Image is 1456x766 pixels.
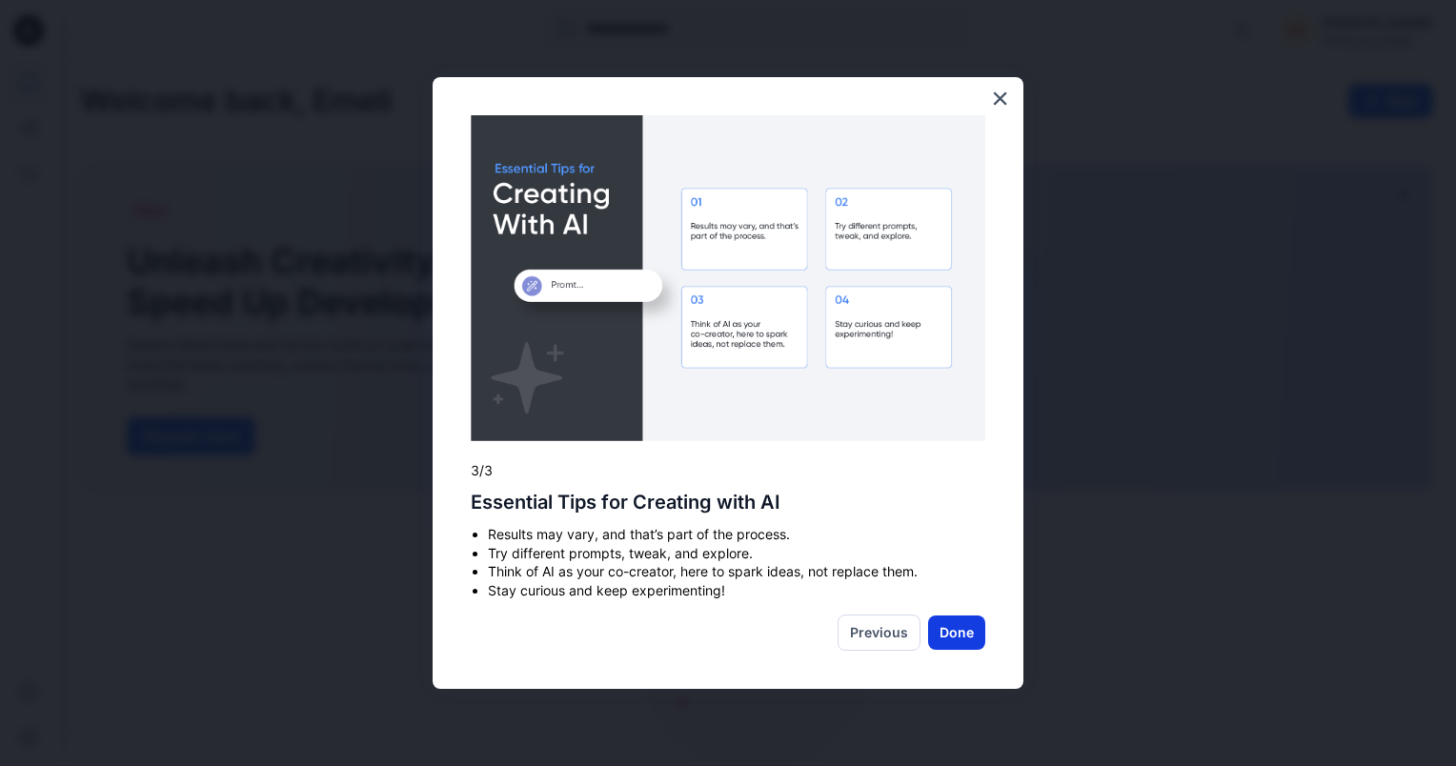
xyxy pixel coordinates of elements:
li: Results may vary, and that’s part of the process. [488,525,985,544]
p: 3/3 [471,461,985,480]
button: Done [928,615,985,650]
li: Stay curious and keep experimenting! [488,581,985,600]
li: Try different prompts, tweak, and explore. [488,544,985,563]
li: Think of AI as your co-creator, here to spark ideas, not replace them. [488,562,985,581]
button: Close [991,83,1009,113]
h2: Essential Tips for Creating with AI [471,491,985,514]
button: Previous [838,615,920,651]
